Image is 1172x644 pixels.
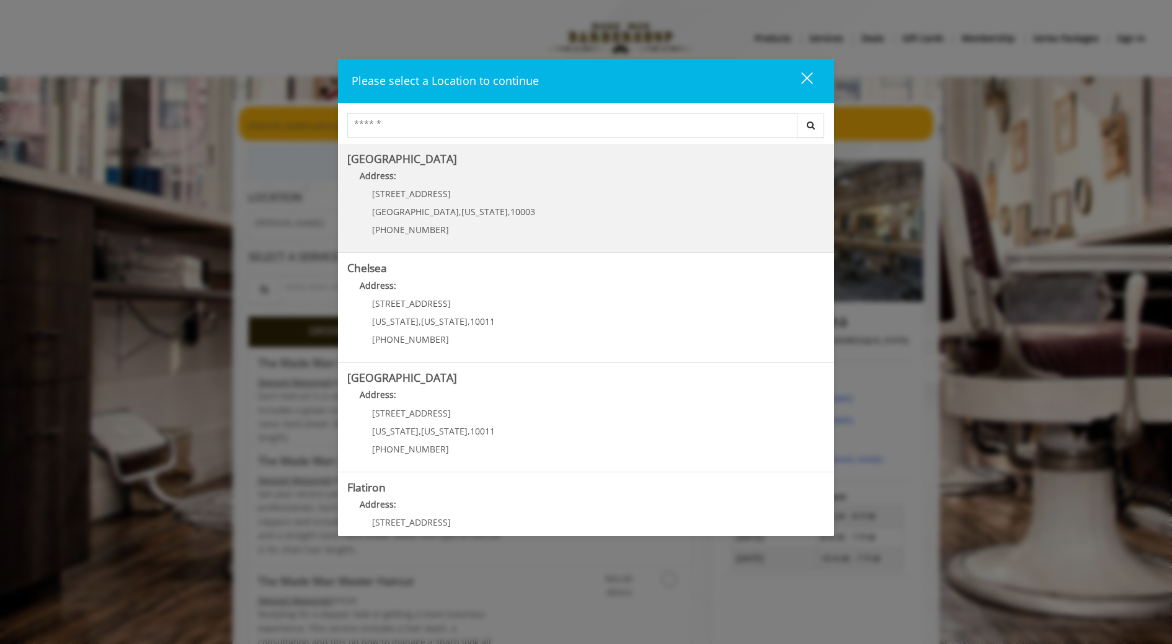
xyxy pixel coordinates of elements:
b: Address: [360,280,396,291]
span: Please select a Location to continue [352,73,539,88]
button: close dialog [778,68,820,94]
b: Address: [360,389,396,400]
span: [US_STATE] [372,315,419,327]
div: close dialog [787,71,812,90]
span: [STREET_ADDRESS] [372,188,451,200]
span: [GEOGRAPHIC_DATA] [372,206,459,218]
span: [US_STATE] [461,206,508,218]
span: [US_STATE] [372,425,419,437]
span: [STREET_ADDRESS] [372,298,451,309]
i: Search button [804,121,818,130]
span: , [508,206,510,218]
span: 10011 [470,315,495,327]
b: Flatiron [347,480,386,495]
span: , [419,315,421,327]
span: [PHONE_NUMBER] [372,443,449,455]
span: [PHONE_NUMBER] [372,333,449,345]
span: 10011 [470,425,495,437]
span: , [419,425,421,437]
b: [GEOGRAPHIC_DATA] [347,151,457,166]
b: Chelsea [347,260,387,275]
b: [GEOGRAPHIC_DATA] [347,370,457,385]
span: [PHONE_NUMBER] [372,224,449,236]
div: Center Select [347,113,825,144]
span: 10003 [510,206,535,218]
span: [STREET_ADDRESS] [372,516,451,528]
span: [US_STATE] [421,315,468,327]
b: Address: [360,170,396,182]
input: Search Center [347,113,797,138]
span: , [468,315,470,327]
span: , [459,206,461,218]
span: [US_STATE] [421,425,468,437]
b: Address: [360,498,396,510]
span: , [468,425,470,437]
span: [STREET_ADDRESS] [372,407,451,419]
